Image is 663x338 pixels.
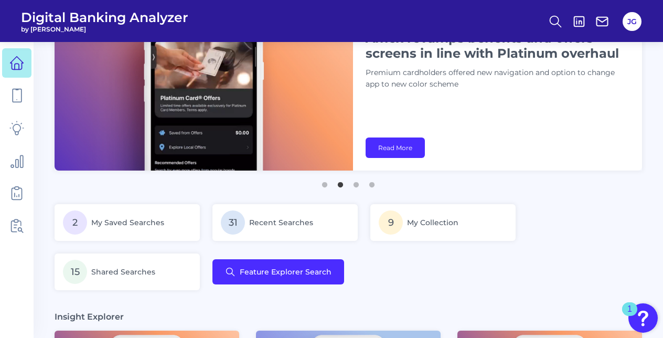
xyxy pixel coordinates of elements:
span: by [PERSON_NAME] [21,25,188,33]
h3: Insight Explorer [55,311,124,322]
p: Premium cardholders offered new navigation and option to change app to new color scheme [366,67,628,90]
button: 1 [319,177,330,187]
span: 31 [221,210,245,235]
a: 31Recent Searches [212,204,358,241]
h1: Amex revamps benefits and offers screens in line with Platinum overhaul [366,30,628,61]
a: 2My Saved Searches [55,204,200,241]
a: 15Shared Searches [55,254,200,290]
button: JG [623,12,641,31]
button: Feature Explorer Search [212,259,344,284]
span: 9 [379,210,403,235]
button: 2 [335,177,346,187]
span: My Saved Searches [91,218,164,227]
span: Feature Explorer Search [240,268,331,276]
button: 4 [367,177,377,187]
button: 3 [351,177,361,187]
span: Shared Searches [91,267,155,277]
a: 9My Collection [370,204,516,241]
a: Read More [366,138,425,158]
span: Recent Searches [249,218,313,227]
span: My Collection [407,218,458,227]
button: Open Resource Center, 1 new notification [628,303,658,333]
span: 2 [63,210,87,235]
span: Digital Banking Analyzer [21,9,188,25]
span: 15 [63,260,87,284]
img: bannerImg [55,3,353,171]
div: 1 [627,309,632,323]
